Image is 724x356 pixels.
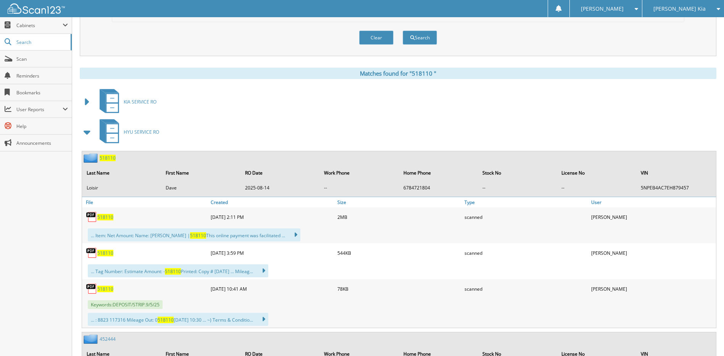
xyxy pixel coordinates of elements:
div: ... : 8823 117316 Mileage Out: 0 [DATE] 10:30 ... ~) Terms & Conditio... [88,313,268,326]
th: Last Name [83,165,161,181]
th: Work Phone [320,165,398,181]
button: Clear [359,31,393,45]
a: Type [463,197,589,207]
div: scanned [463,245,589,261]
span: 5 1 8 1 1 0 [100,155,116,161]
div: [DATE] 10:41 AM [209,281,335,296]
th: Stock No [479,165,557,181]
span: 518110 [190,232,206,239]
img: PDF.png [86,247,97,259]
span: Keywords: D E P O S I T / S T R I P . 9 / 5 / 2 5 [88,300,163,309]
div: [PERSON_NAME] [589,281,716,296]
div: Matches found for "518110 " [80,68,716,79]
iframe: Chat Widget [686,319,724,356]
img: PDF.png [86,283,97,295]
td: L o i s i r [83,181,161,194]
span: [PERSON_NAME] Kia [653,6,706,11]
span: 5 1 8 1 1 0 [97,214,113,220]
th: VIN [637,165,715,181]
th: RO Date [241,165,319,181]
a: Size [335,197,462,207]
div: scanned [463,281,589,296]
a: Created [209,197,335,207]
td: 2 0 2 5 - 0 8 - 1 4 [241,181,319,194]
a: User [589,197,716,207]
td: 5 N P E B 4 A C 7 E H 8 7 9 4 5 7 [637,181,715,194]
a: File [82,197,209,207]
span: Help [16,123,68,129]
span: User Reports [16,106,63,113]
div: 78KB [335,281,462,296]
a: 518110 [97,250,113,256]
td: 6 7 8 4 7 2 1 8 0 4 [400,181,478,194]
span: 5 1 8 1 1 0 [97,250,113,256]
a: 518110 [100,155,116,161]
span: Search [16,39,67,45]
th: License No [558,165,636,181]
div: 544KB [335,245,462,261]
div: 2MB [335,209,462,225]
td: -- [558,181,636,194]
div: [DATE] 3:59 PM [209,245,335,261]
th: First Name [162,165,240,181]
span: H Y U S E R V I C E R O [124,129,159,135]
td: D a v e [162,181,240,194]
div: scanned [463,209,589,225]
span: 518110 [165,268,181,275]
span: Reminders [16,73,68,79]
a: HYU SERVICE RO [95,117,159,147]
span: 5 1 8 1 1 0 [97,286,113,292]
span: K I A S E R V I C E R O [124,99,156,105]
span: [PERSON_NAME] [581,6,624,11]
img: scan123-logo-white.svg [8,3,65,14]
img: PDF.png [86,211,97,223]
div: [DATE] 2:11 PM [209,209,335,225]
td: -- [320,181,398,194]
span: Scan [16,56,68,62]
div: [PERSON_NAME] [589,209,716,225]
a: KIA SERVICE RO [95,87,156,117]
div: ... Item: Net Amount: Name: [PERSON_NAME] | This online payment was facilitated ... [88,228,300,241]
td: -- [479,181,557,194]
img: folder2.png [84,334,100,344]
span: Cabinets [16,22,63,29]
span: 518110 [158,317,174,323]
button: Search [403,31,437,45]
div: [PERSON_NAME] [589,245,716,261]
a: 452444 [100,336,116,342]
a: 518110 [97,286,113,292]
a: 518110 [97,214,113,220]
img: folder2.png [84,153,100,163]
span: Bookmarks [16,89,68,96]
th: Home Phone [400,165,478,181]
span: Announcements [16,140,68,146]
div: ... Tag Number: Estimate Amount: - Printed: Copy # [DATE] ... Mileag... [88,264,268,277]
